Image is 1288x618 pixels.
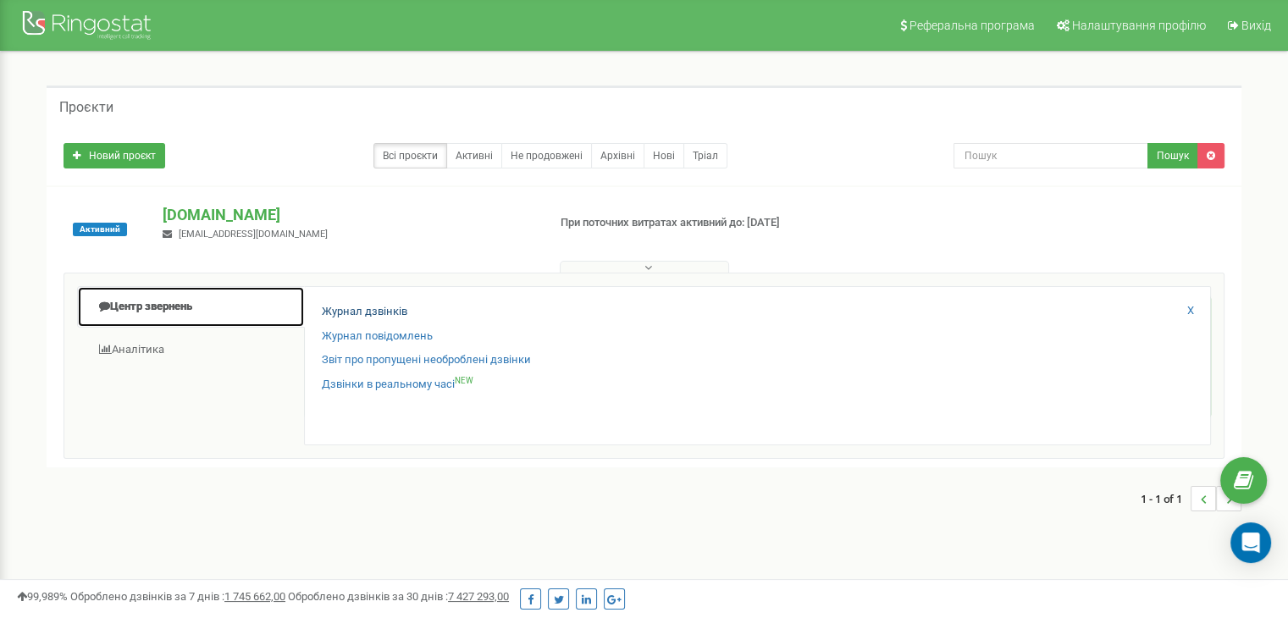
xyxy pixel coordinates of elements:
span: Реферальна програма [909,19,1035,32]
p: [DOMAIN_NAME] [163,204,533,226]
span: Вихід [1241,19,1271,32]
a: Центр звернень [77,286,305,328]
a: Тріал [683,143,727,168]
div: Open Intercom Messenger [1230,522,1271,563]
a: Звіт про пропущені необроблені дзвінки [322,352,531,368]
a: Журнал повідомлень [322,328,433,345]
a: Не продовжені [501,143,592,168]
u: 1 745 662,00 [224,590,285,603]
a: Активні [446,143,502,168]
input: Пошук [954,143,1148,168]
a: Новий проєкт [64,143,165,168]
a: Дзвінки в реальному часіNEW [322,377,473,393]
a: Всі проєкти [373,143,447,168]
a: Архівні [591,143,644,168]
a: Журнал дзвінків [322,304,407,320]
u: 7 427 293,00 [448,590,509,603]
h5: Проєкти [59,100,113,115]
span: Оброблено дзвінків за 30 днів : [288,590,509,603]
span: 1 - 1 of 1 [1141,486,1191,511]
p: При поточних витратах активний до: [DATE] [561,215,832,231]
span: [EMAIL_ADDRESS][DOMAIN_NAME] [179,229,328,240]
sup: NEW [455,376,473,385]
a: Нові [644,143,684,168]
button: Пошук [1147,143,1198,168]
span: Активний [73,223,127,236]
span: Оброблено дзвінків за 7 днів : [70,590,285,603]
span: 99,989% [17,590,68,603]
a: X [1187,303,1194,319]
nav: ... [1141,469,1241,528]
a: Аналiтика [77,329,305,371]
span: Налаштування профілю [1072,19,1206,32]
